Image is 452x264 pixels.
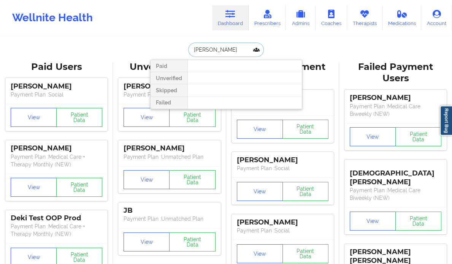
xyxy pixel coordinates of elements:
p: Payment Plan : Social [11,91,102,98]
button: Patient Data [395,212,441,231]
button: View [124,170,170,189]
div: JB [124,206,215,215]
div: [PERSON_NAME] [237,156,328,164]
p: Payment Plan : Unmatched Plan [124,215,215,223]
p: Payment Plan : Unmatched Plan [124,153,215,161]
div: [DEMOGRAPHIC_DATA][PERSON_NAME] [350,163,441,187]
div: [PERSON_NAME] [11,144,102,153]
div: Deki Test OOP Prod [11,214,102,223]
button: Patient Data [169,108,215,127]
div: Paid [151,60,187,72]
p: Payment Plan : Social [237,164,328,172]
div: Skipped [151,84,187,96]
button: View [350,212,396,231]
p: Payment Plan : Medical Care Biweekly (NEW) [350,103,441,118]
button: View [237,120,283,139]
button: View [11,108,57,127]
p: Payment Plan : Medical Care + Therapy Monthly (NEW) [11,223,102,238]
button: Patient Data [282,120,328,139]
a: Prescribers [249,5,286,30]
a: Therapists [347,5,382,30]
button: View [124,232,170,251]
a: Report Bug [440,106,452,136]
div: Unverified [151,72,187,84]
p: Payment Plan : Medical Care Biweekly (NEW) [350,187,441,202]
button: View [124,108,170,127]
button: Patient Data [169,170,215,189]
button: Patient Data [169,232,215,251]
div: Failed Payment Users [344,61,447,85]
a: Account [421,5,452,30]
a: Dashboard [212,5,249,30]
button: Patient Data [395,127,441,146]
a: Medications [382,5,422,30]
div: [PERSON_NAME] [350,93,441,102]
a: Admins [286,5,316,30]
div: [PERSON_NAME] [124,144,215,153]
button: Patient Data [56,178,102,197]
div: Failed [151,97,187,109]
button: Patient Data [282,182,328,201]
div: Paid Users [5,61,108,73]
button: View [237,182,283,201]
p: Payment Plan : Medical Care + Therapy Monthly (NEW) [11,153,102,168]
button: Patient Data [56,108,102,127]
button: Patient Data [282,244,328,263]
div: [PERSON_NAME] [237,218,328,227]
a: Coaches [316,5,347,30]
div: [PERSON_NAME] [124,82,215,91]
p: Payment Plan : Unmatched Plan [124,91,215,98]
button: View [350,127,396,146]
p: Payment Plan : Social [237,227,328,234]
div: Unverified Users [118,61,220,73]
div: [PERSON_NAME] [11,82,102,91]
button: View [237,244,283,263]
button: View [11,178,57,197]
